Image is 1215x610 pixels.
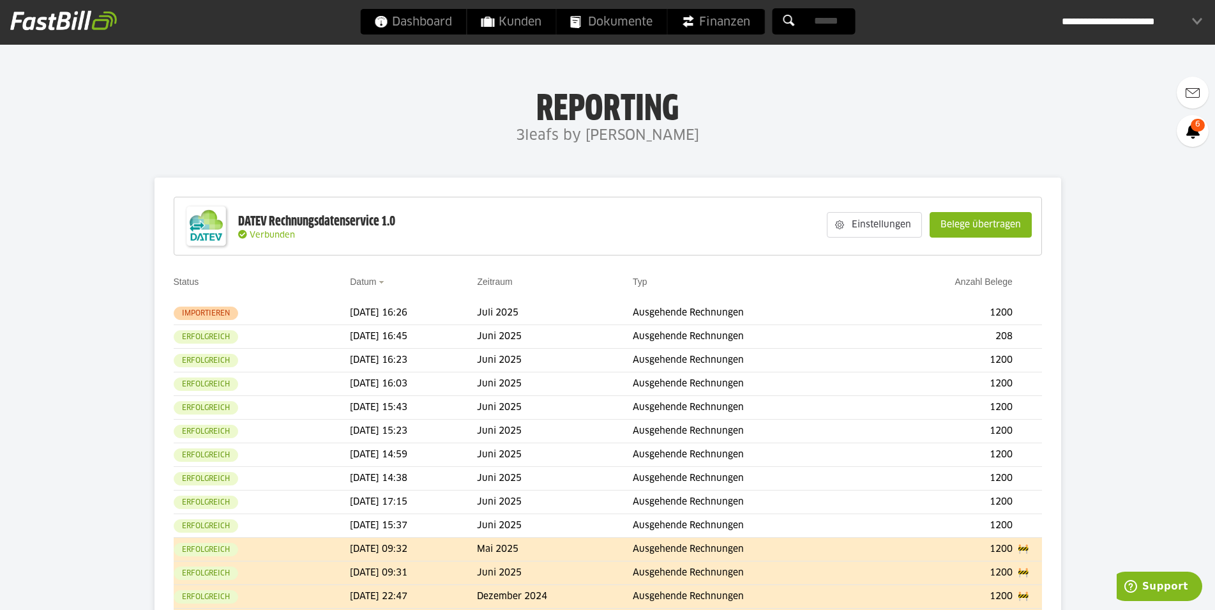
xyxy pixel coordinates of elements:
img: DATEV-Datenservice Logo [181,201,232,252]
td: 1200 [879,538,1018,561]
td: Juni 2025 [477,372,633,396]
td: Juni 2025 [477,561,633,585]
sl-badge: Erfolgreich [174,425,238,438]
span: Verbunden [250,231,295,240]
h1: Reporting [128,90,1087,123]
td: Juni 2025 [477,443,633,467]
a: Kunden [467,9,555,34]
td: Ausgehende Rechnungen [633,396,879,420]
td: [DATE] 14:59 [350,443,477,467]
sl-badge: Erfolgreich [174,330,238,344]
td: Dezember 2024 [477,585,633,609]
sl-badge: Erfolgreich [174,401,238,415]
td: Mai 2025 [477,538,633,561]
span: Finanzen [681,9,750,34]
td: [DATE] 16:26 [350,301,477,325]
td: 1200 [879,514,1018,538]
sl-badge: Erfolgreich [174,543,238,556]
td: 🚧 [1018,561,1042,585]
td: Ausgehende Rechnungen [633,420,879,443]
img: fastbill_logo_white.png [10,10,117,31]
td: Ausgehende Rechnungen [633,585,879,609]
sl-badge: Importieren [174,307,238,320]
td: Ausgehende Rechnungen [633,349,879,372]
iframe: Öffnet ein Widget, in dem Sie weitere Informationen finden [1117,572,1202,604]
td: 🚧 [1018,585,1042,609]
span: Dokumente [570,9,653,34]
td: 208 [879,325,1018,349]
a: Anzahl Belege [955,277,1013,287]
td: [DATE] 14:38 [350,467,477,491]
a: Zeitraum [477,277,512,287]
sl-badge: Erfolgreich [174,519,238,533]
sl-badge: Erfolgreich [174,354,238,367]
sl-badge: Erfolgreich [174,377,238,391]
td: 1200 [879,561,1018,585]
td: 1200 [879,372,1018,396]
td: Juni 2025 [477,349,633,372]
span: Kunden [481,9,541,34]
td: Juni 2025 [477,396,633,420]
td: Juni 2025 [477,325,633,349]
td: Juni 2025 [477,420,633,443]
td: [DATE] 17:15 [350,491,477,514]
td: Ausgehende Rechnungen [633,372,879,396]
td: 1200 [879,396,1018,420]
a: 6 [1177,115,1209,147]
a: Dokumente [556,9,667,34]
td: 1200 [879,585,1018,609]
span: Dashboard [374,9,452,34]
a: Status [174,277,199,287]
td: Ausgehende Rechnungen [633,325,879,349]
sl-badge: Erfolgreich [174,472,238,485]
td: 🚧 [1018,538,1042,561]
td: 1200 [879,349,1018,372]
td: Juni 2025 [477,491,633,514]
td: Juni 2025 [477,467,633,491]
td: Ausgehende Rechnungen [633,491,879,514]
sl-badge: Erfolgreich [174,448,238,462]
a: Typ [633,277,647,287]
sl-badge: Erfolgreich [174,496,238,509]
td: Ausgehende Rechnungen [633,467,879,491]
a: Dashboard [360,9,466,34]
td: 1200 [879,467,1018,491]
img: sort_desc.gif [379,281,387,284]
td: [DATE] 09:31 [350,561,477,585]
td: Ausgehende Rechnungen [633,514,879,538]
td: Ausgehende Rechnungen [633,561,879,585]
td: [DATE] 16:03 [350,372,477,396]
sl-button: Belege übertragen [930,212,1032,238]
a: Datum [350,277,376,287]
td: Juli 2025 [477,301,633,325]
td: [DATE] 15:37 [350,514,477,538]
span: 6 [1191,119,1205,132]
td: [DATE] 16:23 [350,349,477,372]
td: [DATE] 15:23 [350,420,477,443]
td: [DATE] 22:47 [350,585,477,609]
td: Ausgehende Rechnungen [633,443,879,467]
td: Ausgehende Rechnungen [633,538,879,561]
td: [DATE] 09:32 [350,538,477,561]
sl-button: Einstellungen [827,212,922,238]
div: DATEV Rechnungsdatenservice 1.0 [238,213,395,230]
td: 1200 [879,491,1018,514]
td: Ausgehende Rechnungen [633,301,879,325]
a: Finanzen [667,9,764,34]
td: 1200 [879,301,1018,325]
sl-badge: Erfolgreich [174,567,238,580]
sl-badge: Erfolgreich [174,590,238,604]
td: 1200 [879,420,1018,443]
td: 1200 [879,443,1018,467]
td: Juni 2025 [477,514,633,538]
td: [DATE] 16:45 [350,325,477,349]
td: [DATE] 15:43 [350,396,477,420]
